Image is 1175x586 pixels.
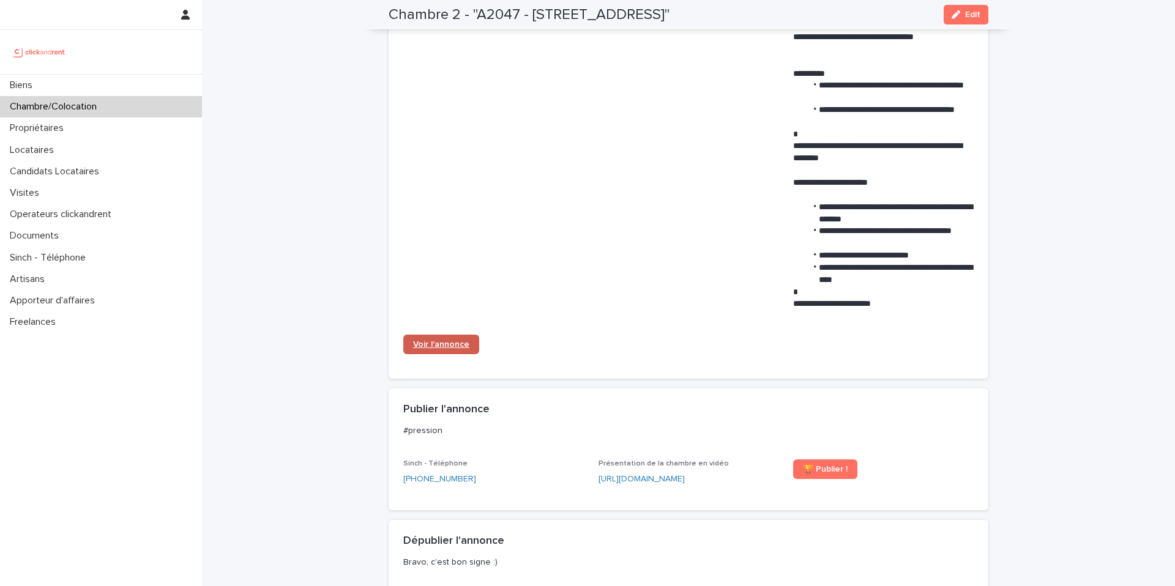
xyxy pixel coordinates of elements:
[403,535,504,548] h2: Dépublier l'annonce
[599,475,685,483] a: [URL][DOMAIN_NAME]
[5,144,64,156] p: Locataires
[5,101,106,113] p: Chambre/Colocation
[5,187,49,199] p: Visites
[5,295,105,306] p: Apporteur d'affaires
[403,475,476,483] ringoverc2c-number-84e06f14122c: [PHONE_NUMBER]
[793,459,857,479] a: 🏆 Publier !
[965,10,980,19] span: Edit
[944,5,988,24] button: Edit
[5,122,73,134] p: Propriétaires
[803,465,848,473] span: 🏆 Publier !
[403,335,479,354] a: Voir l'annonce
[403,403,490,417] h2: Publier l'annonce
[5,230,69,242] p: Documents
[5,273,54,285] p: Artisans
[10,40,69,64] img: UCB0brd3T0yccxBKYDjQ
[413,340,469,349] span: Voir l'annonce
[403,475,476,483] ringoverc2c-84e06f14122c: Call with Ringover
[599,460,729,467] span: Présentation de la chambre en vidéo
[403,473,476,486] a: [PHONE_NUMBER]
[403,557,969,568] p: Bravo, c'est bon signe :)
[403,425,969,436] p: #pression
[389,6,670,24] h2: Chambre 2 - "A2047 - [STREET_ADDRESS]"
[5,209,121,220] p: Operateurs clickandrent
[5,80,42,91] p: Biens
[403,460,468,467] span: Sinch - Téléphone
[5,166,109,177] p: Candidats Locataires
[5,252,95,264] p: Sinch - Téléphone
[5,316,65,328] p: Freelances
